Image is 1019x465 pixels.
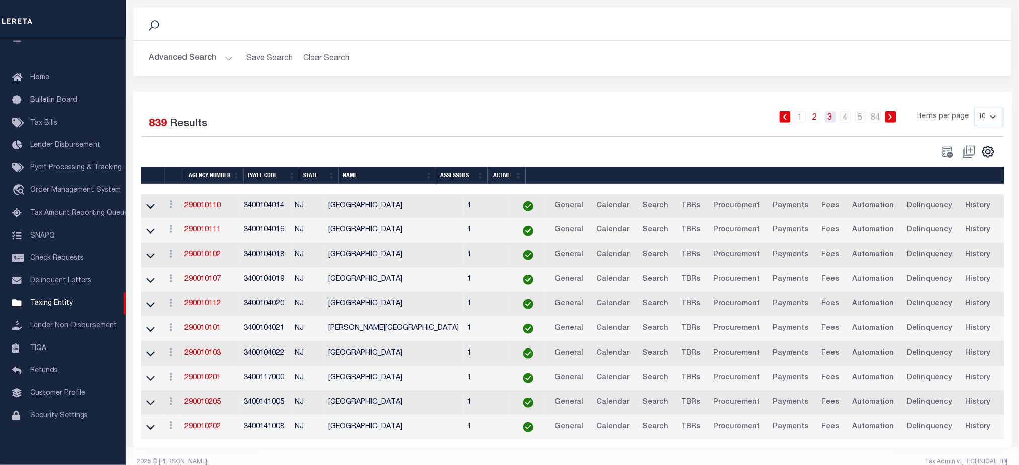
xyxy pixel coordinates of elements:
a: TBRs [677,370,705,386]
a: Delinquency [902,272,957,288]
td: 3400104020 [240,292,291,317]
a: History [961,370,995,386]
td: NJ [291,415,325,440]
a: 2 [810,111,821,123]
span: Refunds [30,367,58,374]
a: Fees [817,198,844,214]
button: Advanced Search [149,49,233,68]
td: 3400104019 [240,268,291,292]
a: Fees [817,272,844,288]
a: Payments [768,296,813,312]
td: 3400104022 [240,341,291,366]
a: 290010111 [185,226,221,234]
a: History [961,296,995,312]
a: History [961,321,995,337]
span: Delinquent Letters [30,277,91,284]
a: TBRs [677,247,705,263]
a: Calendar [592,272,634,288]
a: TBRs [677,222,705,239]
a: 290010101 [185,325,221,332]
a: Fees [817,222,844,239]
td: [GEOGRAPHIC_DATA] [325,268,464,292]
img: check-icon-green.svg [523,226,533,236]
span: SNAPQ [30,232,55,239]
a: Delinquency [902,296,957,312]
a: Search [638,345,673,362]
a: History [961,247,995,263]
td: [GEOGRAPHIC_DATA] [325,194,464,219]
a: 290010107 [185,276,221,283]
span: TIQA [30,344,46,352]
a: History [961,345,995,362]
a: 290010202 [185,423,221,430]
a: Automation [848,395,898,411]
a: Automation [848,222,898,239]
img: check-icon-green.svg [523,250,533,260]
td: NJ [291,292,325,317]
button: Save Search [241,49,299,68]
a: Fees [817,247,844,263]
a: Calendar [592,395,634,411]
a: Payments [768,321,813,337]
th: Active: activate to sort column ascending [488,167,526,184]
a: Payments [768,198,813,214]
i: travel_explore [12,184,28,197]
span: 839 [149,119,167,129]
th: &nbsp; [526,167,1008,184]
a: Delinquency [902,198,957,214]
img: check-icon-green.svg [523,398,533,408]
a: Procurement [709,247,764,263]
td: NJ [291,268,325,292]
a: Payments [768,419,813,435]
a: Delinquency [902,419,957,435]
td: 1 [464,391,511,415]
span: Tax Amount Reporting Queue [30,210,128,217]
a: General [550,321,588,337]
a: General [550,222,588,239]
td: [PERSON_NAME][GEOGRAPHIC_DATA] [325,317,464,341]
a: 1 [795,111,806,123]
span: Items per page [918,111,969,123]
td: 3400141005 [240,391,291,415]
a: 290010103 [185,350,221,357]
a: TBRs [677,198,705,214]
a: Fees [817,370,844,386]
a: Payments [768,345,813,362]
a: Calendar [592,247,634,263]
a: Procurement [709,296,764,312]
img: check-icon-green.svg [523,324,533,334]
img: check-icon-green.svg [523,373,533,383]
a: TBRs [677,419,705,435]
a: Payments [768,272,813,288]
a: General [550,345,588,362]
a: 290010201 [185,374,221,381]
a: Calendar [592,345,634,362]
a: 290010205 [185,399,221,406]
a: Search [638,222,673,239]
a: 4 [840,111,851,123]
a: Delinquency [902,395,957,411]
a: Automation [848,345,898,362]
a: TBRs [677,321,705,337]
a: General [550,419,588,435]
th: Payee Code: activate to sort column ascending [244,167,299,184]
a: Procurement [709,345,764,362]
button: Clear Search [299,49,354,68]
th: Assessors: activate to sort column ascending [436,167,488,184]
a: TBRs [677,272,705,288]
span: Taxing Entity [30,300,73,307]
span: Home [30,74,49,81]
img: check-icon-green.svg [523,201,533,211]
span: Lender Disbursement [30,142,100,149]
td: 1 [464,317,511,341]
a: Calendar [592,321,634,337]
span: Security Settings [30,412,88,419]
a: History [961,198,995,214]
span: Pymt Processing & Tracking [30,164,122,171]
a: General [550,395,588,411]
a: Automation [848,321,898,337]
a: Procurement [709,395,764,411]
a: 3 [825,111,836,123]
a: Automation [848,198,898,214]
td: 3400104014 [240,194,291,219]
